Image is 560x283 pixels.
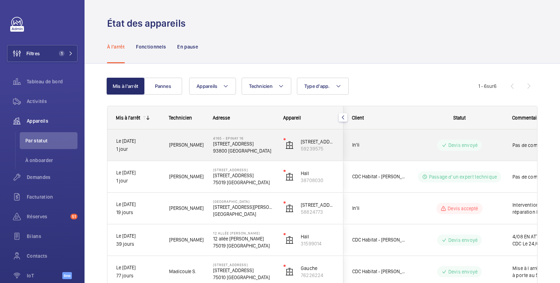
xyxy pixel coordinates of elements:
span: [PERSON_NAME] [169,141,204,149]
p: À l'arrêt [107,43,125,50]
span: 1 [59,51,64,56]
img: elevator.svg [285,268,294,276]
p: 77 jours [116,272,160,280]
span: [PERSON_NAME] [169,173,204,181]
p: [STREET_ADDRESS] [213,168,274,172]
span: Type d'app. [304,83,330,89]
p: 58824773 [301,208,335,216]
span: Demandes [27,174,77,181]
p: 39 jours [116,240,160,248]
span: 1 - 6 6 [478,84,497,89]
p: 75019 [GEOGRAPHIC_DATA] [213,179,274,186]
span: Appareils [27,117,77,124]
button: Mis à l'arrêt [106,78,144,95]
p: Devis envoyé [448,142,478,149]
p: [GEOGRAPHIC_DATA] [213,211,274,218]
p: [STREET_ADDRESS] [301,138,335,145]
p: [STREET_ADDRESS] [213,267,274,274]
p: Le [DATE] [116,264,160,272]
p: Devis envoyé [448,237,478,244]
span: Réserves [27,213,68,220]
img: elevator.svg [285,204,294,213]
img: elevator.svg [285,236,294,244]
span: Commentaire client [512,115,554,121]
p: En pause [177,43,198,50]
p: Fonctionnels [136,43,166,50]
span: Activités [27,98,77,105]
p: [STREET_ADDRESS] [213,140,274,147]
p: [STREET_ADDRESS][PERSON_NAME] [213,204,274,211]
div: Press SPACE to select this row. [107,193,343,224]
p: Le [DATE] [116,169,160,177]
span: Technicien [249,83,273,89]
img: elevator.svg [285,173,294,181]
button: Technicien [242,78,291,95]
span: Adresse [213,115,230,121]
span: CDC Habitat - [PERSON_NAME] [352,236,406,244]
p: Hall [301,170,335,177]
span: In'li [352,204,406,212]
p: 12 allée [PERSON_NAME] [213,235,274,242]
p: 59239575 [301,145,335,152]
span: Contacts [27,252,77,259]
p: 1 jour [116,145,160,153]
p: 76226224 [301,272,335,279]
span: Statut [453,115,466,121]
div: Press SPACE to select this row. [107,129,343,161]
span: Filtres [26,50,40,57]
p: Devis accepté [448,205,478,212]
span: CDC Habitat - [PERSON_NAME] [352,268,406,276]
span: Par statut [25,137,77,144]
p: 75010 [GEOGRAPHIC_DATA] [213,274,274,281]
span: Madicoule S. [169,268,204,276]
p: Passage d’un expert technique [429,173,497,180]
img: elevator.svg [285,141,294,149]
p: Hall [301,233,335,240]
span: Beta [62,272,72,279]
p: [STREET_ADDRESS][PERSON_NAME] [301,201,335,208]
p: Le [DATE] [116,232,160,240]
p: 12 allée [PERSON_NAME] [213,231,274,235]
div: Appareil [283,115,335,121]
p: 93800 [GEOGRAPHIC_DATA] [213,147,274,154]
p: Le [DATE] [116,200,160,208]
span: [PERSON_NAME] [169,236,204,244]
span: CDC Habitat - [PERSON_NAME] [352,173,406,181]
button: Type d'app. [297,78,349,95]
span: Technicien [169,115,192,121]
span: In'li [352,141,406,149]
span: IoT [27,272,62,279]
span: Client [352,115,364,121]
p: Le [DATE] [116,137,160,145]
span: sur [487,83,494,89]
span: Bilans [27,233,77,240]
p: 19 jours [116,208,160,217]
span: Tableau de bord [27,78,77,85]
p: Devis envoyé [448,268,478,275]
span: 51 [70,214,77,219]
span: À onboarder [25,157,77,164]
p: [GEOGRAPHIC_DATA] [213,199,274,204]
p: [STREET_ADDRESS] [213,263,274,267]
p: Gauche [301,265,335,272]
div: Mis à l'arrêt [116,115,140,121]
p: 4165 - EPINAY 16 [213,136,274,140]
p: 75019 [GEOGRAPHIC_DATA] [213,242,274,249]
p: 31599014 [301,240,335,247]
button: Filtres1 [7,45,77,62]
button: Pannes [144,78,182,95]
p: 1 jour [116,177,160,185]
span: Appareils [197,83,217,89]
h1: État des appareils [107,17,190,30]
p: 38708030 [301,177,335,184]
p: [STREET_ADDRESS] [213,172,274,179]
span: Facturation [27,193,77,200]
button: Appareils [189,78,236,95]
span: [PERSON_NAME] [169,204,204,212]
